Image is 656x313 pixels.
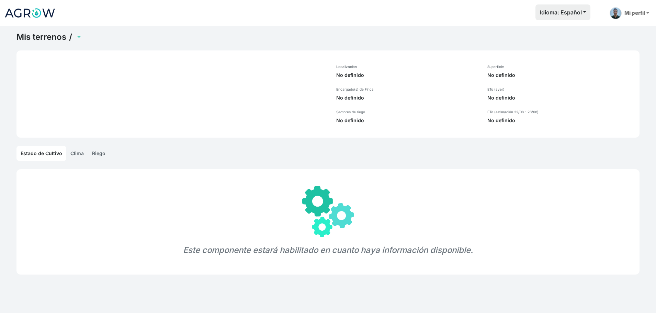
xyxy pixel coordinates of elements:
[487,109,634,114] p: ETo (estimación 22/08 - 28/08)
[487,94,634,101] p: No definido
[487,64,634,69] p: Superficie
[336,72,479,79] p: No definido
[487,87,634,92] p: ETo (ayer)
[336,109,479,114] p: Sectores de riego
[69,32,72,42] span: /
[336,117,479,124] p: No definido
[487,72,634,79] p: No definido
[75,32,82,42] select: Land Selector
[535,4,590,20] button: Idioma: Español
[607,4,652,22] a: Mi perfil
[4,4,56,22] img: Agrow Analytics
[610,7,622,19] img: User
[302,186,354,237] img: gears.svg
[487,117,634,124] p: No definido
[88,146,110,161] a: Riego
[16,146,66,161] a: Estado de Cultivo
[336,64,479,69] p: Localización
[183,245,473,255] em: Este componente estará habilitado en cuanto haya información disponible.
[66,146,88,161] a: Clima
[16,32,66,42] a: Mis terrenos
[336,94,479,101] p: No definido
[336,87,479,92] p: Encargado(s) de Finca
